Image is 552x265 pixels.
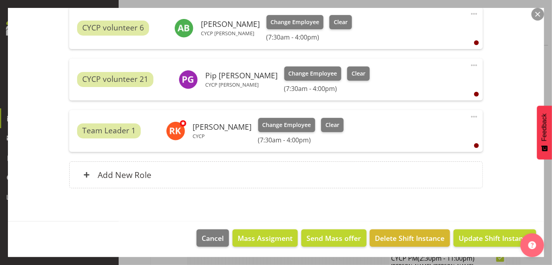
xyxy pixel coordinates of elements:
h6: (7:30am - 4:00pm) [267,33,352,41]
h6: [PERSON_NAME] [193,123,252,131]
span: Cancel [202,233,224,243]
h6: Pip [PERSON_NAME] [206,71,278,80]
span: CYCP volunteer 21 [82,74,148,85]
span: Clear [334,18,348,26]
div: User is clocked out [474,143,479,148]
div: User is clocked out [474,92,479,97]
p: CYCP [PERSON_NAME] [201,30,260,36]
div: User is clocked out [474,40,479,45]
span: Mass Assigment [238,233,293,243]
span: Feedback [541,114,548,141]
span: Clear [325,121,339,129]
img: philippa-grace11628.jpg [179,70,198,89]
img: help-xxl-2.png [528,241,536,249]
img: ruby-kerr10353.jpg [166,121,185,140]
button: Send Mass offer [301,229,366,247]
h6: (7:30am - 4:00pm) [284,85,370,93]
button: Change Employee [284,66,342,81]
button: Clear [329,15,352,29]
span: Send Mass offer [306,233,361,243]
button: Change Employee [258,118,316,132]
h6: Add New Role [98,170,151,180]
button: Change Employee [267,15,324,29]
button: Cancel [197,229,229,247]
span: Clear [352,69,365,78]
p: CYCP [193,133,252,139]
button: Clear [347,66,370,81]
p: CYCP [PERSON_NAME] [206,81,278,88]
button: Feedback - Show survey [537,106,552,159]
span: Change Employee [288,69,337,78]
span: Change Employee [270,18,319,26]
span: Team Leader 1 [82,125,136,136]
span: Delete Shift Instance [375,233,445,243]
img: amelie-brandt11629.jpg [174,19,193,38]
span: Change Employee [262,121,311,129]
button: Delete Shift Instance [370,229,450,247]
button: Update Shift Instance [454,229,536,247]
button: Clear [321,118,344,132]
h6: [PERSON_NAME] [201,20,260,28]
button: Mass Assigment [233,229,298,247]
h6: (7:30am - 4:00pm) [258,136,344,144]
span: Update Shift Instance [459,233,531,243]
span: CYCP volunteer 6 [82,22,144,34]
